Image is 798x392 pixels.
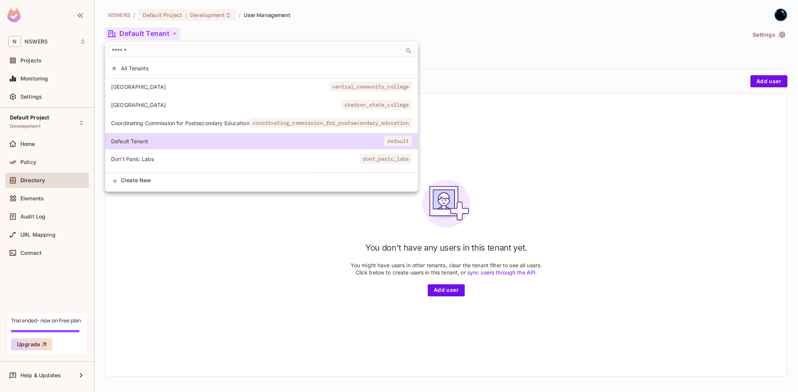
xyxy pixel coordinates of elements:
[360,154,412,164] span: dont_panic_labs
[249,118,412,128] span: coordinating_commission_for_postsecondary_education
[105,151,418,167] div: Show only users with a role in this tenant: Don't Panic Labs
[105,169,418,185] div: Show only users with a role in this tenant: Metropolitan Community College
[111,119,249,127] span: Coordinating Commission for Postsecondary Education
[384,136,412,146] span: default
[121,177,412,183] span: Create New
[105,79,418,95] div: Show only users with a role in this tenant: Central Community College
[111,155,360,163] span: Don't Panic Labs
[105,133,418,149] div: Show only users with a role in this tenant: Default Tenant
[121,65,412,72] span: All Tenants
[105,115,418,131] div: Show only users with a role in this tenant: Coordinating Commission for Postsecondary Education
[342,100,412,110] span: chadron_state_college
[105,97,418,113] div: Show only users with a role in this tenant: Chadron State College
[111,101,342,108] span: [GEOGRAPHIC_DATA]
[329,82,412,91] span: central_community_college
[314,172,412,182] span: metropolitan_community_college
[111,138,384,145] span: Default Tenant
[111,83,329,90] span: [GEOGRAPHIC_DATA]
